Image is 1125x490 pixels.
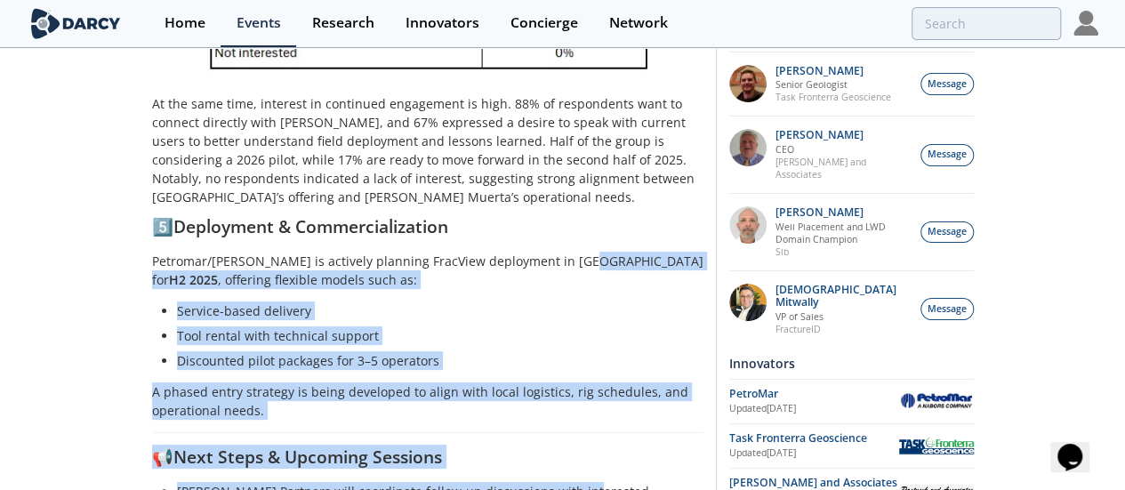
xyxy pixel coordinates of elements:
[729,65,767,102] img: 5c2085ee-ed68-4e84-8f22-3cc0b2ad5724
[775,143,911,156] p: CEO
[729,402,899,416] div: Updated [DATE]
[729,430,899,446] div: Task Fronterra Geoscience
[173,214,448,238] strong: Deployment & Commercialization
[729,129,767,166] img: 449652e4-f3de-40e9-91a8-71a7e4db83ec
[729,206,767,244] img: f83e332e-a0b3-48da-ab6f-464915a08509
[928,148,967,162] span: Message
[920,298,974,320] button: Message
[920,73,974,95] button: Message
[775,310,911,323] p: VP of Sales
[928,77,967,92] span: Message
[775,221,911,245] p: Well Placement and LWD Domain Champion
[177,326,691,345] li: Tool rental with technical support
[775,129,911,141] p: [PERSON_NAME]
[775,156,911,181] p: [PERSON_NAME] and Associates
[152,449,703,465] h2: 📢
[729,386,899,402] div: PetroMar
[775,323,911,335] p: FractureID
[177,351,691,370] li: Discounted pilot packages for 3–5 operators
[729,348,974,379] div: Innovators
[729,446,899,461] div: Updated [DATE]
[177,301,691,320] li: Service-based delivery
[165,16,205,30] div: Home
[775,65,891,77] p: [PERSON_NAME]
[152,94,703,206] p: At the same time, interest in continued engagement is high. 88% of respondents want to connect di...
[152,252,703,289] p: Petromar/[PERSON_NAME] is actively planning FracView deployment in [GEOGRAPHIC_DATA] for , offeri...
[312,16,374,30] div: Research
[912,7,1061,40] input: Advanced Search
[775,78,891,91] p: Senior Geologist
[729,284,767,321] img: b051c5f0-38db-4c0e-ba41-d9ff7d8bf2da
[899,437,974,454] img: Task Fronterra Geoscience
[152,219,703,235] h2: 5️⃣
[169,271,218,288] strong: H2 2025
[1073,11,1098,36] img: Profile
[173,445,442,469] strong: Next Steps & Upcoming Sessions
[406,16,479,30] div: Innovators
[729,430,974,462] a: Task Fronterra Geoscience Updated[DATE] Task Fronterra Geoscience
[928,225,967,239] span: Message
[920,144,974,166] button: Message
[775,245,911,258] p: Slb
[729,386,974,417] a: PetroMar Updated[DATE] PetroMar
[28,8,125,39] img: logo-wide.svg
[1050,419,1107,472] iframe: chat widget
[609,16,668,30] div: Network
[928,302,967,317] span: Message
[237,16,281,30] div: Events
[775,206,911,219] p: [PERSON_NAME]
[899,390,974,411] img: PetroMar
[152,382,703,420] p: A phased entry strategy is being developed to align with local logistics, rig schedules, and oper...
[775,91,891,103] p: Task Fronterra Geoscience
[510,16,578,30] div: Concierge
[920,221,974,244] button: Message
[775,284,911,309] p: [DEMOGRAPHIC_DATA] Mitwally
